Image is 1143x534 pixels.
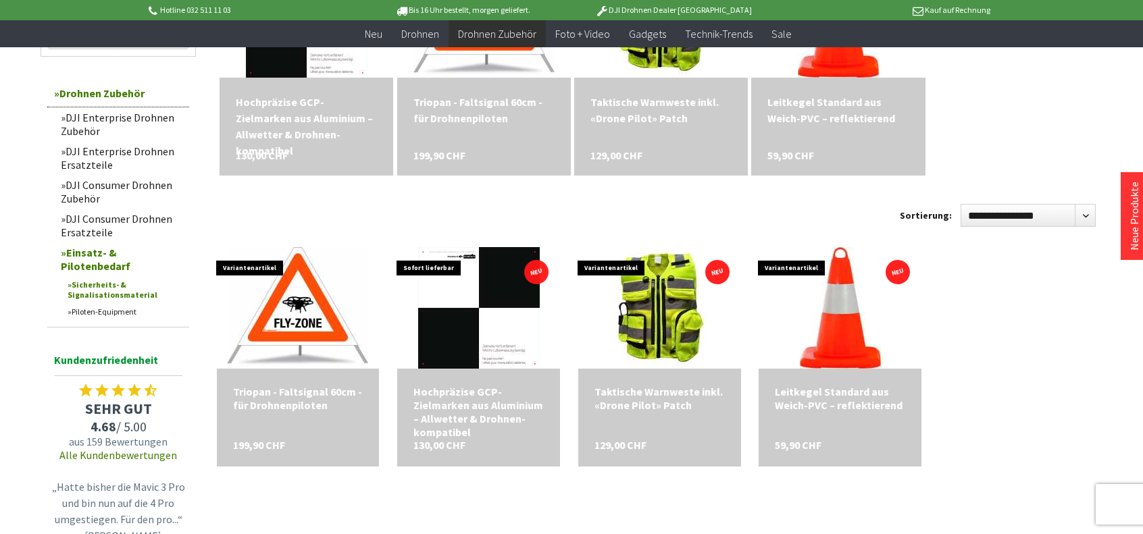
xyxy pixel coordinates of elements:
span: 199,90 CHF [413,147,465,163]
span: 130,00 CHF [413,438,465,452]
a: DJI Enterprise Drohnen Zubehör [54,107,189,141]
span: Kundenzufriedenheit [54,351,182,376]
div: Hochpräzise GCP-Zielmarken aus Aluminium – Allwetter & Drohnen-kompatibel [413,385,544,439]
span: Sale [771,27,792,41]
div: Leitkegel Standard aus Weich-PVC – reflektierend [767,94,909,126]
a: Neue Produkte [1127,182,1141,250]
p: Bis 16 Uhr bestellt, morgen geliefert. [357,2,567,18]
span: 129,00 CHF [594,438,646,452]
div: Taktische Warnweste inkl. «Drone Pilot» Patch [594,385,725,412]
p: Hotline 032 511 11 03 [146,2,357,18]
a: Neu [355,20,392,48]
span: SEHR GUT [47,399,189,418]
div: Hochpräzise GCP-Zielmarken aus Aluminium – Allwetter & Drohnen-kompatibel [236,94,377,159]
a: Foto + Video [546,20,619,48]
span: Gadgets [629,27,666,41]
span: 129,00 CHF [590,147,642,163]
span: aus 159 Bewertungen [47,435,189,448]
span: Neu [365,27,382,41]
a: Leitkegel Standard aus Weich-PVC – reflektierend 59,90 CHF [767,94,909,126]
span: Technik-Trends [685,27,753,41]
a: Drohnen Zubehör [47,80,189,107]
a: Sicherheits- & Signalisationsmaterial [61,276,189,303]
a: Technik-Trends [676,20,762,48]
a: Alle Kundenbewertungen [59,448,177,462]
p: Kauf auf Rechnung [779,2,990,18]
span: / 5.00 [47,418,189,435]
span: 4.68 [91,418,116,435]
a: Einsatz- & Pilotenbedarf [54,242,189,276]
div: Triopan - Faltsignal 60cm - für Drohnenpiloten [413,94,555,126]
a: Taktische Warnweste inkl. «Drone Pilot» Patch 129,00 CHF [594,385,725,412]
span: Drohnen Zubehör [458,27,536,41]
span: 199,90 CHF [233,438,285,452]
a: Hochpräzise GCP-Zielmarken aus Aluminium – Allwetter & Drohnen-kompatibel 130,00 CHF [236,94,377,159]
div: Leitkegel Standard aus Weich-PVC – reflektierend [775,385,905,412]
span: 59,90 CHF [775,438,821,452]
a: DJI Consumer Drohnen Zubehör [54,175,189,209]
a: Leitkegel Standard aus Weich-PVC – reflektierend 59,90 CHF [775,385,905,412]
a: Taktische Warnweste inkl. «Drone Pilot» Patch 129,00 CHF [590,94,732,126]
div: Triopan - Faltsignal 60cm - für Drohnenpiloten [233,385,363,412]
label: Sortierung: [900,205,952,226]
span: Drohnen [401,27,439,41]
a: Drohnen Zubehör [449,20,546,48]
img: Taktische Warnweste inkl. «Drone Pilot» Patch [613,247,707,369]
img: Hochpräzise GCP-Zielmarken aus Aluminium – Allwetter & Drohnen-kompatibel [418,247,540,369]
a: Piloten-Equipment [61,303,189,320]
span: 130,00 CHF [236,147,288,163]
span: 59,90 CHF [767,147,814,163]
a: DJI Enterprise Drohnen Ersatzteile [54,141,189,175]
span: Foto + Video [555,27,610,41]
a: Triopan - Faltsignal 60cm - für Drohnenpiloten 199,90 CHF [233,385,363,412]
a: Sale [762,20,801,48]
a: Hochpräzise GCP-Zielmarken aus Aluminium – Allwetter & Drohnen-kompatibel 130,00 CHF [413,385,544,439]
img: Leitkegel Standard aus Weich-PVC – reflektierend [800,247,881,369]
a: Gadgets [619,20,676,48]
p: DJI Drohnen Dealer [GEOGRAPHIC_DATA] [568,2,779,18]
img: Triopan - Faltsignal 60cm - für Drohnenpiloten [227,247,368,369]
a: DJI Consumer Drohnen Ersatzteile [54,209,189,242]
div: Taktische Warnweste inkl. «Drone Pilot» Patch [590,94,732,126]
a: Triopan - Faltsignal 60cm - für Drohnenpiloten 199,90 CHF [413,94,555,126]
a: Drohnen [392,20,449,48]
